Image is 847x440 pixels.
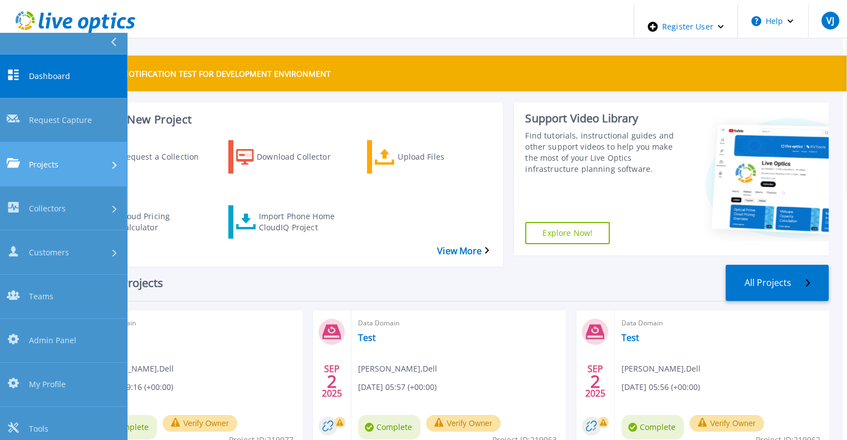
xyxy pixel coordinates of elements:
[29,70,70,82] span: Dashboard
[228,140,363,174] a: Download Collector
[634,4,737,49] div: Register User
[358,332,376,343] a: Test
[29,159,58,170] span: Projects
[621,381,700,393] span: [DATE] 05:56 (+00:00)
[398,143,487,171] div: Upload Files
[29,334,76,346] span: Admin Panel
[358,381,437,393] span: [DATE] 05:57 (+00:00)
[367,140,502,174] a: Upload Files
[621,363,701,375] span: [PERSON_NAME] , Dell
[321,361,342,402] div: SEP 2025
[89,113,488,126] h3: Start a New Project
[621,332,639,343] a: Test
[585,361,606,402] div: SEP 2025
[119,208,208,236] div: Cloud Pricing Calculator
[689,415,764,432] button: Verify Owner
[89,205,224,239] a: Cloud Pricing Calculator
[89,140,224,174] a: Request a Collection
[426,415,501,432] button: Verify Owner
[29,379,66,390] span: My Profile
[95,381,173,393] span: [DATE] 09:16 (+00:00)
[327,377,337,386] span: 2
[87,68,331,79] p: THIS IS A NOTIFICATION TEST FOR DEVELOPMENT ENVIRONMENT
[621,415,684,439] span: Complete
[738,4,807,38] button: Help
[29,246,69,258] span: Customers
[29,115,92,126] span: Request Capture
[29,290,53,302] span: Teams
[525,111,683,126] div: Support Video Library
[257,143,346,171] div: Download Collector
[358,415,420,439] span: Complete
[590,377,600,386] span: 2
[826,16,834,25] span: VJ
[525,222,610,244] a: Explore Now!
[437,246,489,256] a: View More
[726,265,829,301] a: All Projects
[163,415,237,432] button: Verify Owner
[29,202,66,214] span: Collectors
[95,363,174,375] span: [PERSON_NAME] , Dell
[121,143,210,171] div: Request a Collection
[95,317,295,329] span: Data Domain
[258,208,347,236] div: Import Phone Home CloudIQ Project
[358,363,437,375] span: [PERSON_NAME] , Dell
[29,423,48,434] span: Tools
[621,317,822,329] span: Data Domain
[358,317,559,329] span: Data Domain
[525,130,683,175] div: Find tutorials, instructional guides and other support videos to help you make the most of your L...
